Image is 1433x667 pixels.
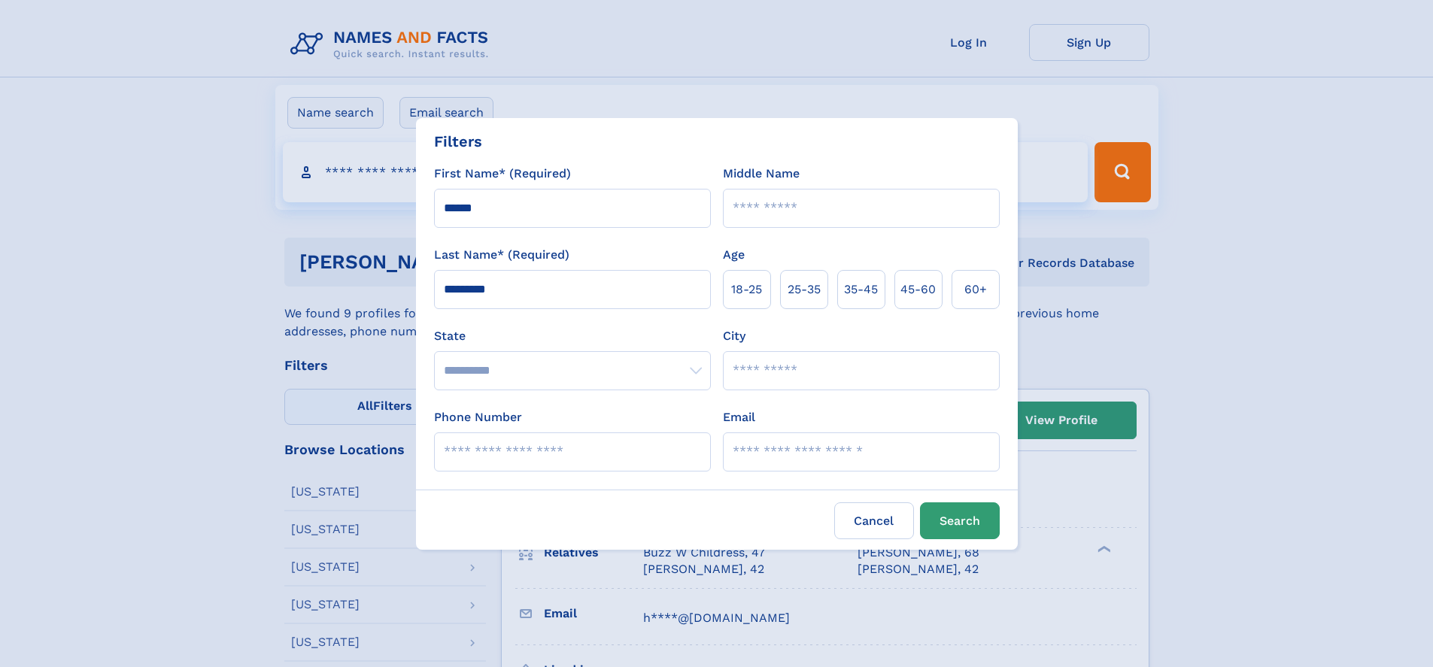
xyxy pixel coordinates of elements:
[964,280,987,299] span: 60+
[434,246,569,264] label: Last Name* (Required)
[731,280,762,299] span: 18‑25
[788,280,821,299] span: 25‑35
[723,246,745,264] label: Age
[434,408,522,426] label: Phone Number
[920,502,1000,539] button: Search
[434,327,711,345] label: State
[434,130,482,153] div: Filters
[723,327,745,345] label: City
[900,280,936,299] span: 45‑60
[723,165,800,183] label: Middle Name
[723,408,755,426] label: Email
[844,280,878,299] span: 35‑45
[434,165,571,183] label: First Name* (Required)
[834,502,914,539] label: Cancel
